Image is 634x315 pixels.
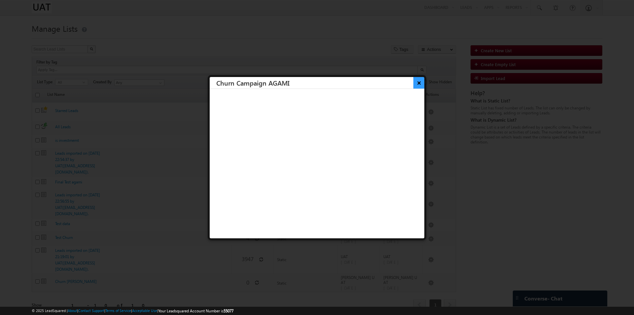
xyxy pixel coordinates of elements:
[105,308,131,313] a: Terms of Service
[68,308,77,313] a: About
[132,308,157,313] a: Acceptable Use
[216,77,424,89] h3: Churn Campaign AGAMI
[224,308,233,313] span: 55077
[78,308,104,313] a: Contact Support
[413,77,424,89] button: ×
[32,308,233,314] span: © 2025 LeadSquared | | | | |
[158,308,233,313] span: Your Leadsquared Account Number is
